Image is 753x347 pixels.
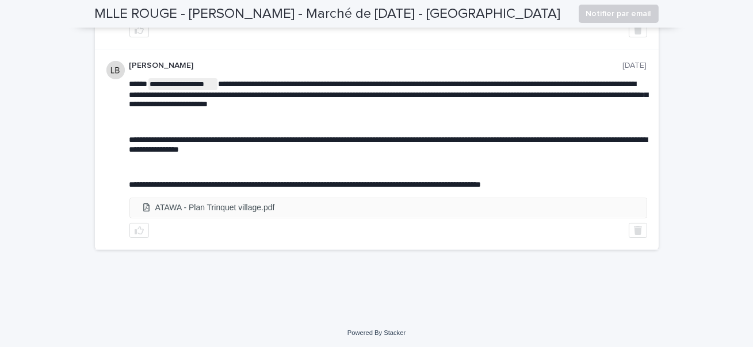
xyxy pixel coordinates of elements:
[129,22,149,37] button: like this post
[347,329,406,336] a: Powered By Stacker
[130,198,647,217] li: ATAWA - Plan Trinquet village.pdf
[130,198,647,218] a: ATAWA - Plan Trinquet village.pdf
[95,6,561,22] h2: MLLE ROUGE - [PERSON_NAME] - Marché de [DATE] - [GEOGRAPHIC_DATA]
[623,61,647,71] p: [DATE]
[629,22,647,37] button: Delete post
[579,5,659,23] button: Notifier par email
[129,61,623,71] p: [PERSON_NAME]
[629,223,647,238] button: Delete post
[129,223,149,238] button: like this post
[586,8,651,20] span: Notifier par email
